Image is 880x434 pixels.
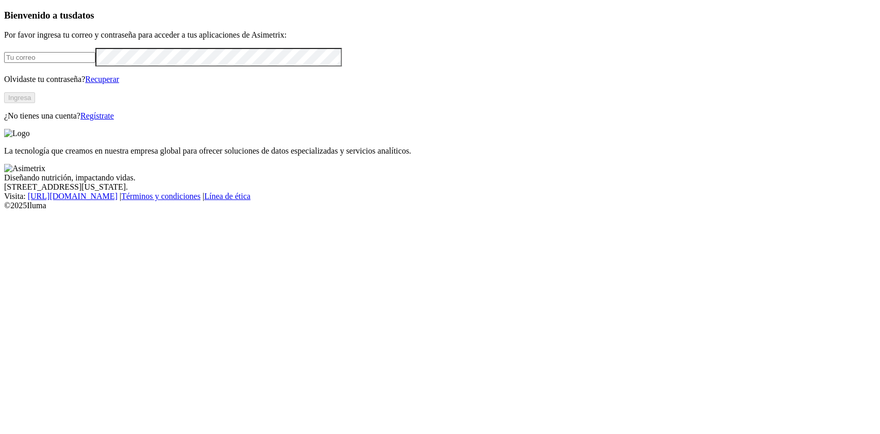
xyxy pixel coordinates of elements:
[72,10,94,21] span: datos
[4,10,876,21] h3: Bienvenido a tus
[4,201,876,210] div: © 2025 Iluma
[4,146,876,156] p: La tecnología que creamos en nuestra empresa global para ofrecer soluciones de datos especializad...
[85,75,119,84] a: Recuperar
[4,30,876,40] p: Por favor ingresa tu correo y contraseña para acceder a tus aplicaciones de Asimetrix:
[4,92,35,103] button: Ingresa
[4,182,876,192] div: [STREET_ADDRESS][US_STATE].
[4,173,876,182] div: Diseñando nutrición, impactando vidas.
[4,75,876,84] p: Olvidaste tu contraseña?
[4,129,30,138] img: Logo
[4,111,876,121] p: ¿No tienes una cuenta?
[4,164,45,173] img: Asimetrix
[121,192,201,201] a: Términos y condiciones
[80,111,114,120] a: Regístrate
[4,192,876,201] div: Visita : | |
[204,192,251,201] a: Línea de ética
[4,52,95,63] input: Tu correo
[28,192,118,201] a: [URL][DOMAIN_NAME]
